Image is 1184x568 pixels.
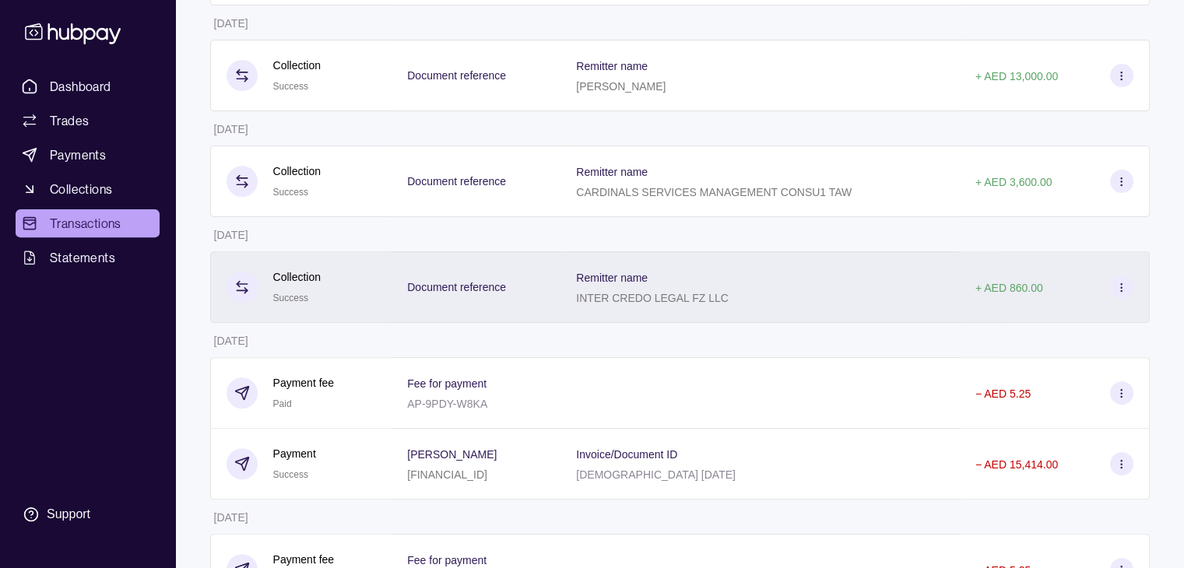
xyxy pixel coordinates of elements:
p: [PERSON_NAME] [576,80,666,93]
p: + AED 13,000.00 [975,70,1058,82]
span: Success [273,187,308,198]
a: Transactions [16,209,160,237]
span: Success [273,469,308,480]
p: [DATE] [214,229,248,241]
a: Statements [16,244,160,272]
p: + AED 3,600.00 [975,176,1052,188]
p: [FINANCIAL_ID] [407,468,487,481]
p: Payment fee [273,551,335,568]
p: Payment [273,445,316,462]
p: [DATE] [214,335,248,347]
p: [DATE] [214,511,248,524]
p: Payment fee [273,374,335,391]
a: Collections [16,175,160,203]
a: Dashboard [16,72,160,100]
p: Document reference [407,69,506,82]
p: [DATE] [214,17,248,30]
p: Remitter name [576,60,648,72]
span: Statements [50,248,115,267]
a: Payments [16,141,160,169]
p: Remitter name [576,272,648,284]
p: CARDINALS SERVICES MANAGEMENT CONSU1 TAW [576,186,852,198]
p: Collection [273,268,321,286]
a: Trades [16,107,160,135]
span: Collections [50,180,112,198]
span: Trades [50,111,89,130]
p: Remitter name [576,166,648,178]
p: Collection [273,57,321,74]
p: [PERSON_NAME] [407,448,497,461]
p: − AED 5.25 [975,387,1031,400]
span: Transactions [50,214,121,233]
span: Dashboard [50,77,111,96]
div: Support [47,506,90,523]
p: Fee for payment [407,377,487,390]
span: Payments [50,146,106,164]
a: Support [16,498,160,531]
p: AP-9PDY-W8KA [407,398,487,410]
p: + AED 860.00 [975,282,1043,294]
p: Fee for payment [407,554,487,566]
p: [DATE] [214,123,248,135]
p: Collection [273,163,321,180]
p: INTER CREDO LEGAL FZ LLC [576,292,729,304]
p: − AED 15,414.00 [975,458,1058,471]
p: Document reference [407,175,506,188]
p: Document reference [407,281,506,293]
span: Paid [273,398,292,409]
span: Success [273,293,308,303]
p: [DEMOGRAPHIC_DATA] [DATE] [576,468,736,481]
span: Success [273,81,308,92]
p: Invoice/Document ID [576,448,677,461]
